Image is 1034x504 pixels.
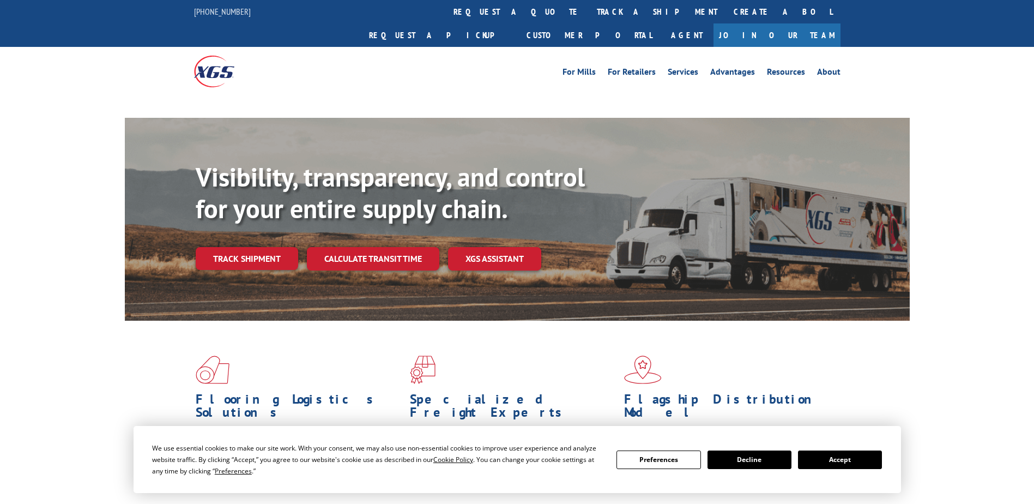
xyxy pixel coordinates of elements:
[616,451,700,469] button: Preferences
[817,68,840,80] a: About
[410,356,436,384] img: xgs-icon-focused-on-flooring-red
[196,393,402,424] h1: Flooring Logistics Solutions
[433,455,473,464] span: Cookie Policy
[196,160,585,225] b: Visibility, transparency, and control for your entire supply chain.
[448,247,541,271] a: XGS ASSISTANT
[710,68,755,80] a: Advantages
[624,424,825,450] span: Our agile distribution network gives you nationwide inventory management on demand.
[668,68,698,80] a: Services
[361,23,518,47] a: Request a pickup
[713,23,840,47] a: Join Our Team
[410,424,616,473] p: From overlength loads to delicate cargo, our experienced staff knows the best way to move your fr...
[708,451,791,469] button: Decline
[624,356,662,384] img: xgs-icon-flagship-distribution-model-red
[196,356,229,384] img: xgs-icon-total-supply-chain-intelligence-red
[307,247,439,271] a: Calculate transit time
[660,23,713,47] a: Agent
[767,68,805,80] a: Resources
[134,426,901,493] div: Cookie Consent Prompt
[608,68,656,80] a: For Retailers
[196,247,298,270] a: Track shipment
[798,451,882,469] button: Accept
[563,68,596,80] a: For Mills
[518,23,660,47] a: Customer Portal
[196,424,401,463] span: As an industry carrier of choice, XGS has brought innovation and dedication to flooring logistics...
[152,442,603,477] div: We use essential cookies to make our site work. With your consent, we may also use non-essential ...
[215,466,252,476] span: Preferences
[194,6,251,17] a: [PHONE_NUMBER]
[624,393,830,424] h1: Flagship Distribution Model
[410,393,616,424] h1: Specialized Freight Experts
